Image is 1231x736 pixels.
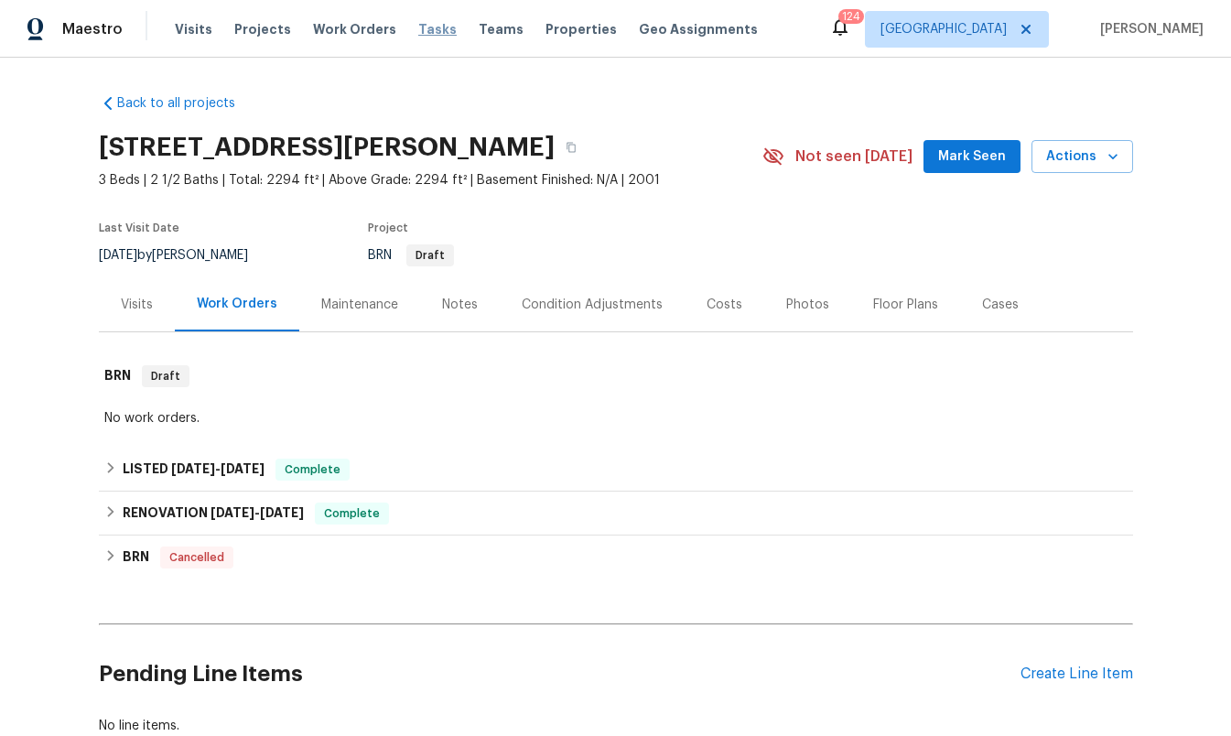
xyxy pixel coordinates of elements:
[171,462,265,475] span: -
[99,244,270,266] div: by [PERSON_NAME]
[99,222,179,233] span: Last Visit Date
[321,296,398,314] div: Maintenance
[368,222,408,233] span: Project
[522,296,663,314] div: Condition Adjustments
[99,249,137,262] span: [DATE]
[62,20,123,38] span: Maestro
[442,296,478,314] div: Notes
[1046,146,1118,168] span: Actions
[211,506,254,519] span: [DATE]
[99,632,1020,717] h2: Pending Line Items
[408,250,452,261] span: Draft
[923,140,1020,174] button: Mark Seen
[795,147,912,166] span: Not seen [DATE]
[121,296,153,314] div: Visits
[842,7,860,26] div: 124
[873,296,938,314] div: Floor Plans
[221,462,265,475] span: [DATE]
[171,462,215,475] span: [DATE]
[418,23,457,36] span: Tasks
[197,295,277,313] div: Work Orders
[317,504,387,523] span: Complete
[880,20,1007,38] span: [GEOGRAPHIC_DATA]
[104,409,1128,428] div: No work orders.
[1020,666,1133,683] div: Create Line Item
[545,20,617,38] span: Properties
[1031,140,1133,174] button: Actions
[313,20,396,38] span: Work Orders
[277,460,348,479] span: Complete
[260,506,304,519] span: [DATE]
[99,138,555,157] h2: [STREET_ADDRESS][PERSON_NAME]
[707,296,742,314] div: Costs
[175,20,212,38] span: Visits
[479,20,524,38] span: Teams
[1093,20,1204,38] span: [PERSON_NAME]
[368,249,454,262] span: BRN
[99,448,1133,492] div: LISTED [DATE]-[DATE]Complete
[99,171,762,189] span: 3 Beds | 2 1/2 Baths | Total: 2294 ft² | Above Grade: 2294 ft² | Basement Finished: N/A | 2001
[99,347,1133,406] div: BRN Draft
[144,367,188,385] span: Draft
[99,492,1133,536] div: RENOVATION [DATE]-[DATE]Complete
[99,536,1133,579] div: BRN Cancelled
[982,296,1019,314] div: Cases
[99,94,275,113] a: Back to all projects
[234,20,291,38] span: Projects
[99,717,1133,735] div: No line items.
[938,146,1006,168] span: Mark Seen
[639,20,758,38] span: Geo Assignments
[123,547,149,568] h6: BRN
[211,506,304,519] span: -
[786,296,829,314] div: Photos
[104,365,131,387] h6: BRN
[555,131,588,164] button: Copy Address
[162,548,232,567] span: Cancelled
[123,459,265,481] h6: LISTED
[123,503,304,525] h6: RENOVATION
